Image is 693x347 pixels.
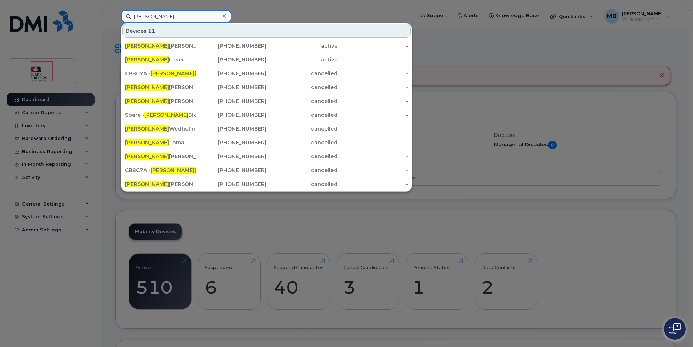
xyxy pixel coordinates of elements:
[196,70,267,77] div: [PHONE_NUMBER]
[337,180,408,188] div: -
[125,180,196,188] div: [PERSON_NAME] - pending port out new Device in stock
[151,70,195,77] span: [PERSON_NAME]
[125,139,169,146] span: [PERSON_NAME]
[122,53,411,66] a: [PERSON_NAME]Laser[PHONE_NUMBER]active-
[196,42,267,49] div: [PHONE_NUMBER]
[125,70,196,77] div: CB8C7A - [PERSON_NAME]
[125,84,169,91] span: [PERSON_NAME]
[267,153,337,160] div: cancelled
[125,153,196,160] div: [PERSON_NAME]
[267,167,337,174] div: cancelled
[337,167,408,174] div: -
[337,139,408,146] div: -
[267,125,337,132] div: cancelled
[125,84,196,91] div: [PERSON_NAME]
[267,56,337,63] div: active
[122,150,411,163] a: [PERSON_NAME][PERSON_NAME][PHONE_NUMBER]cancelled-
[267,111,337,119] div: cancelled
[337,56,408,63] div: -
[125,139,196,146] div: Toma
[337,70,408,77] div: -
[122,24,411,38] div: Devices
[196,180,267,188] div: [PHONE_NUMBER]
[122,108,411,121] a: Spare -[PERSON_NAME]Stoik's Old[PHONE_NUMBER]cancelled-
[337,125,408,132] div: -
[125,42,196,49] div: [PERSON_NAME]
[125,181,169,187] span: [PERSON_NAME]
[122,81,411,94] a: [PERSON_NAME][PERSON_NAME][PHONE_NUMBER]cancelled-
[125,97,196,105] div: [PERSON_NAME]
[267,97,337,105] div: cancelled
[196,153,267,160] div: [PHONE_NUMBER]
[125,56,169,63] span: [PERSON_NAME]
[125,167,196,174] div: CB8C7A - [PERSON_NAME]
[122,164,411,177] a: CB8C7A -[PERSON_NAME][PERSON_NAME][PHONE_NUMBER]cancelled-
[337,84,408,91] div: -
[125,43,169,49] span: [PERSON_NAME]
[125,153,169,160] span: [PERSON_NAME]
[122,67,411,80] a: CB8C7A -[PERSON_NAME][PERSON_NAME][PHONE_NUMBER]cancelled-
[148,27,155,35] span: 11
[267,180,337,188] div: cancelled
[122,39,411,52] a: [PERSON_NAME][PERSON_NAME][PHONE_NUMBER]active-
[125,111,196,119] div: Spare - Stoik's Old
[337,111,408,119] div: -
[337,42,408,49] div: -
[196,125,267,132] div: [PHONE_NUMBER]
[196,139,267,146] div: [PHONE_NUMBER]
[267,84,337,91] div: cancelled
[125,125,169,132] span: [PERSON_NAME]
[122,95,411,108] a: [PERSON_NAME][PERSON_NAME][PHONE_NUMBER]cancelled-
[125,125,196,132] div: Wedholm
[196,111,267,119] div: [PHONE_NUMBER]
[267,42,337,49] div: active
[267,70,337,77] div: cancelled
[196,56,267,63] div: [PHONE_NUMBER]
[125,56,196,63] div: Laser
[337,97,408,105] div: -
[196,167,267,174] div: [PHONE_NUMBER]
[125,98,169,104] span: [PERSON_NAME]
[669,323,681,335] img: Open chat
[122,136,411,149] a: [PERSON_NAME]Toma[PHONE_NUMBER]cancelled-
[122,122,411,135] a: [PERSON_NAME]Wedholm[PHONE_NUMBER]cancelled-
[151,167,195,173] span: [PERSON_NAME]
[267,139,337,146] div: cancelled
[196,84,267,91] div: [PHONE_NUMBER]
[196,97,267,105] div: [PHONE_NUMBER]
[337,153,408,160] div: -
[122,178,411,191] a: [PERSON_NAME][PERSON_NAME] - pending port out new Device in stock[PHONE_NUMBER]cancelled-
[144,112,188,118] span: [PERSON_NAME]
